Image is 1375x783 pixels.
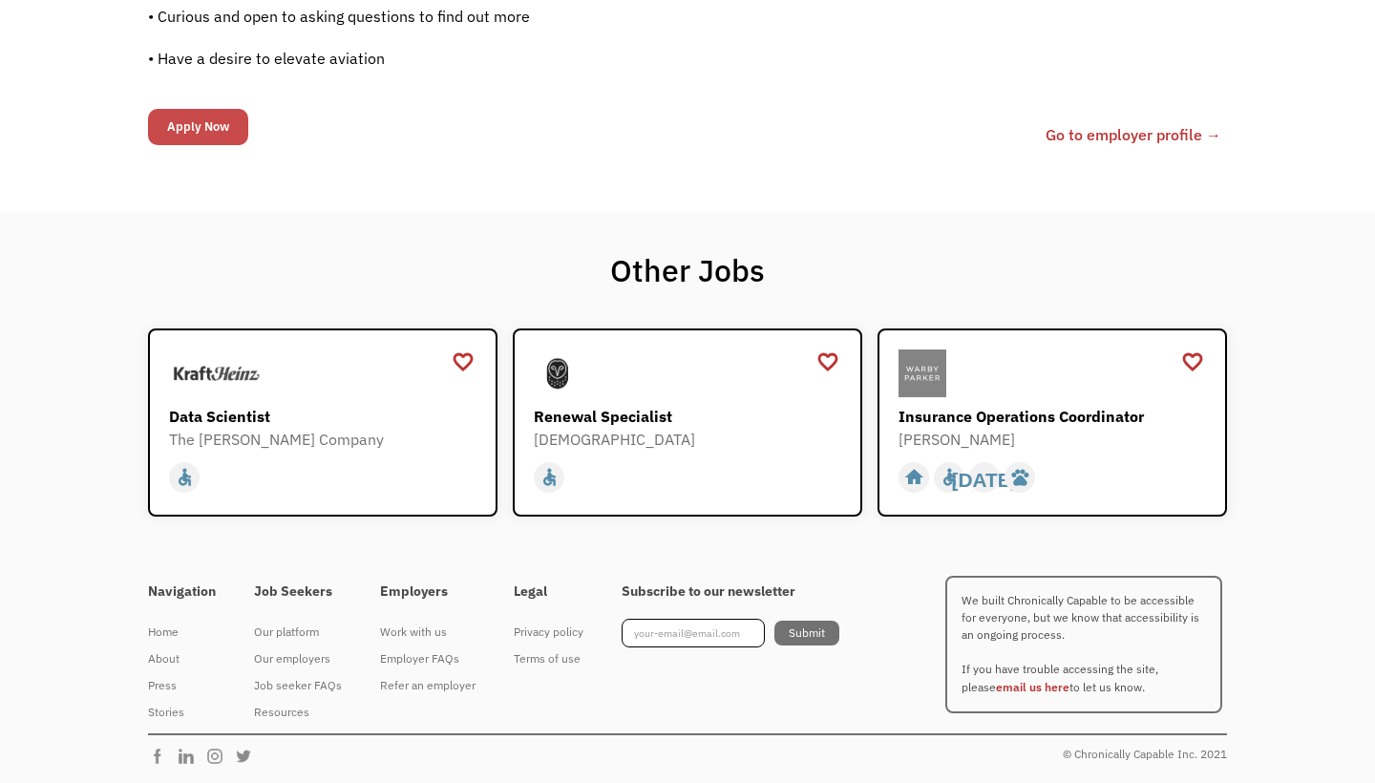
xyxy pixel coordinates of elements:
[380,647,476,670] div: Employer FAQs
[1010,463,1030,492] div: pets
[534,405,846,428] div: Renewal Specialist
[254,621,342,644] div: Our platform
[514,645,583,672] a: Terms of use
[254,701,342,724] div: Resources
[452,348,475,376] a: favorite_border
[148,645,216,672] a: About
[380,619,476,645] a: Work with us
[539,463,560,492] div: accessible
[148,328,497,516] a: The Kraft Heinz CompanyData ScientistThe [PERSON_NAME] Companyaccessible
[534,349,582,397] img: Samsara
[774,621,839,645] input: Submit
[380,674,476,697] div: Refer an employer
[380,621,476,644] div: Work with us
[952,463,1018,492] div: [DATE]
[148,647,216,670] div: About
[148,5,947,28] p: • Curious and open to asking questions to find out more
[899,428,1211,451] div: [PERSON_NAME]
[534,428,846,451] div: [DEMOGRAPHIC_DATA]
[254,647,342,670] div: Our employers
[148,104,248,150] form: Email Form
[205,747,234,766] img: Chronically Capable Instagram Page
[380,645,476,672] a: Employer FAQs
[254,674,342,697] div: Job seeker FAQs
[169,405,481,428] div: Data Scientist
[816,348,839,376] a: favorite_border
[514,619,583,645] a: Privacy policy
[1063,743,1227,766] div: © Chronically Capable Inc. 2021
[1046,123,1221,146] a: Go to employer profile →
[148,674,216,697] div: Press
[996,680,1069,694] a: email us here
[380,583,476,601] h4: Employers
[514,621,583,644] div: Privacy policy
[1181,348,1204,376] a: favorite_border
[148,672,216,699] a: Press
[622,583,839,601] h4: Subscribe to our newsletter
[514,583,583,601] h4: Legal
[878,328,1227,516] a: Warby ParkerInsurance Operations Coordinator[PERSON_NAME]homeaccessible[DATE]pets
[254,645,342,672] a: Our employers
[940,463,960,492] div: accessible
[945,576,1222,713] p: We built Chronically Capable to be accessible for everyone, but we know that accessibility is an ...
[175,463,195,492] div: accessible
[513,328,862,516] a: SamsaraRenewal Specialist[DEMOGRAPHIC_DATA]accessible
[380,672,476,699] a: Refer an employer
[254,672,342,699] a: Job seeker FAQs
[254,699,342,726] a: Resources
[254,583,342,601] h4: Job Seekers
[148,109,248,145] input: Apply Now
[234,747,263,766] img: Chronically Capable Twitter Page
[622,619,839,647] form: Footer Newsletter
[148,701,216,724] div: Stories
[148,621,216,644] div: Home
[904,463,924,492] div: home
[148,583,216,601] h4: Navigation
[254,619,342,645] a: Our platform
[148,47,947,70] p: • Have a desire to elevate aviation
[177,747,205,766] img: Chronically Capable Linkedin Page
[622,619,765,647] input: your-email@email.com
[148,747,177,766] img: Chronically Capable Facebook Page
[148,619,216,645] a: Home
[514,647,583,670] div: Terms of use
[148,699,216,726] a: Stories
[899,349,946,397] img: Warby Parker
[899,405,1211,428] div: Insurance Operations Coordinator
[169,349,264,397] img: The Kraft Heinz Company
[169,428,481,451] div: The [PERSON_NAME] Company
